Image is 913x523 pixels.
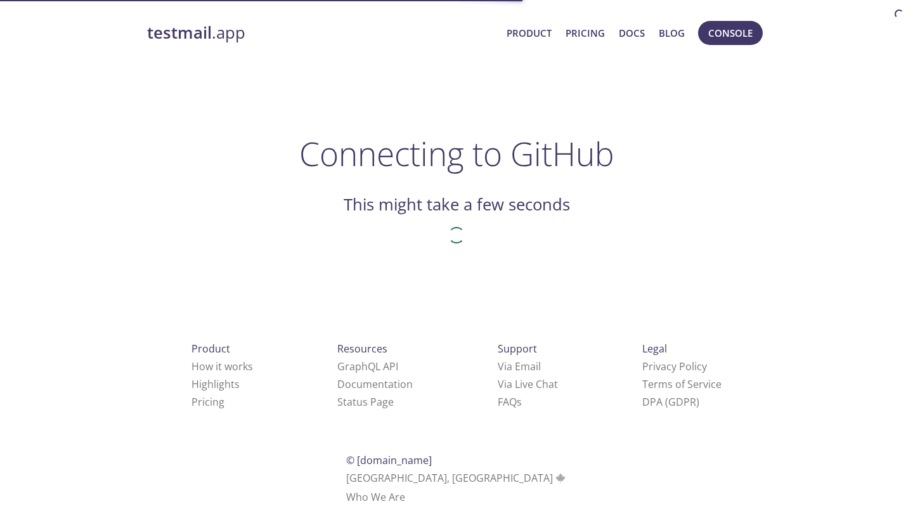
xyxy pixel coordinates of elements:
a: Status Page [337,395,394,409]
a: GraphQL API [337,359,398,373]
a: FAQ [498,395,522,409]
a: Via Live Chat [498,377,558,391]
a: Privacy Policy [642,359,707,373]
a: Via Email [498,359,541,373]
a: Docs [619,25,645,41]
span: [GEOGRAPHIC_DATA], [GEOGRAPHIC_DATA] [346,471,567,485]
a: testmail.app [147,22,496,44]
a: DPA (GDPR) [642,395,699,409]
a: How it works [191,359,253,373]
a: Blog [659,25,685,41]
span: Product [191,342,230,356]
a: Terms of Service [642,377,722,391]
span: s [517,395,522,409]
span: Console [708,25,753,41]
button: Console [698,21,763,45]
h1: Connecting to GitHub [299,134,614,172]
a: Pricing [566,25,605,41]
strong: testmail [147,22,212,44]
a: Product [507,25,552,41]
span: © [DOMAIN_NAME] [346,453,432,467]
a: Documentation [337,377,413,391]
a: Pricing [191,395,224,409]
a: Who We Are [346,490,405,504]
span: Resources [337,342,387,356]
span: Legal [642,342,667,356]
h2: This might take a few seconds [344,194,570,216]
a: Highlights [191,377,240,391]
span: Support [498,342,537,356]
